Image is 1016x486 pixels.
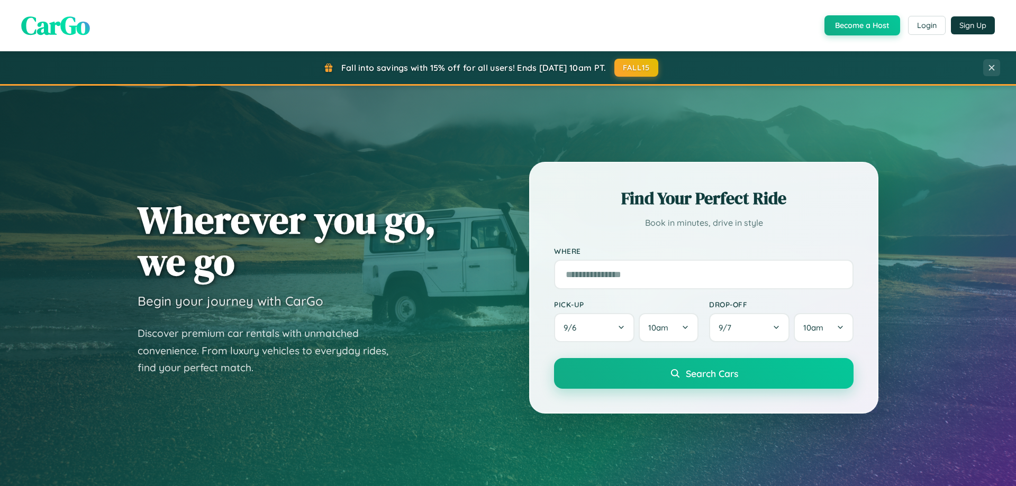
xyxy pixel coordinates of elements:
[138,325,402,377] p: Discover premium car rentals with unmatched convenience. From luxury vehicles to everyday rides, ...
[138,199,436,282] h1: Wherever you go, we go
[719,323,737,333] span: 9 / 7
[554,358,854,389] button: Search Cars
[614,59,659,77] button: FALL15
[908,16,946,35] button: Login
[686,368,738,379] span: Search Cars
[709,300,854,309] label: Drop-off
[951,16,995,34] button: Sign Up
[554,313,634,342] button: 9/6
[341,62,606,73] span: Fall into savings with 15% off for all users! Ends [DATE] 10am PT.
[794,313,854,342] button: 10am
[639,313,698,342] button: 10am
[803,323,823,333] span: 10am
[21,8,90,43] span: CarGo
[138,293,323,309] h3: Begin your journey with CarGo
[564,323,582,333] span: 9 / 6
[554,300,698,309] label: Pick-up
[554,215,854,231] p: Book in minutes, drive in style
[554,246,854,255] label: Where
[824,15,900,35] button: Become a Host
[709,313,790,342] button: 9/7
[554,187,854,210] h2: Find Your Perfect Ride
[648,323,668,333] span: 10am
